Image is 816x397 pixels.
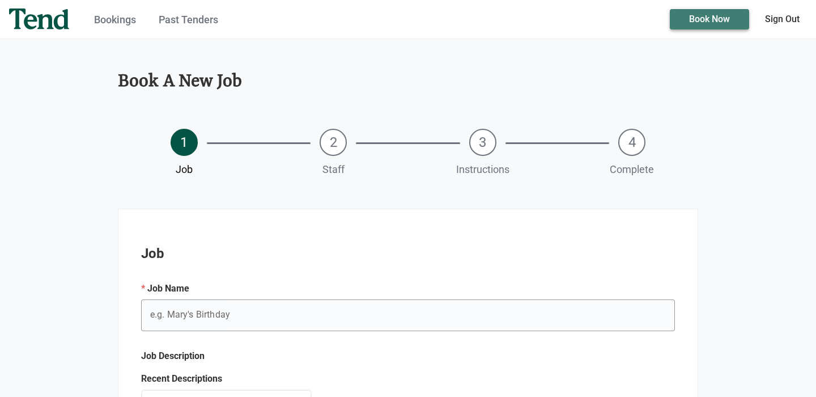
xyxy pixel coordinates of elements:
[118,66,698,97] h1: Book a new job
[757,9,807,29] button: Sign Out
[9,9,69,29] img: tend-logo.4d3a83578fb939362e0a58f12f1af3e6.svg
[322,162,345,177] p: Staff
[469,129,496,156] div: 3
[456,162,509,177] p: Instructions
[141,372,675,386] p: Recent Descriptions
[94,14,136,26] a: Bookings
[670,9,749,29] button: Book Now
[618,129,645,156] div: 4
[610,162,654,177] p: Complete
[176,162,193,177] p: Job
[141,349,675,363] p: Job Description
[141,282,675,295] p: Job Name
[171,129,198,156] div: 1
[141,243,675,264] h2: Job
[159,14,218,26] a: Past Tenders
[320,129,347,156] div: 2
